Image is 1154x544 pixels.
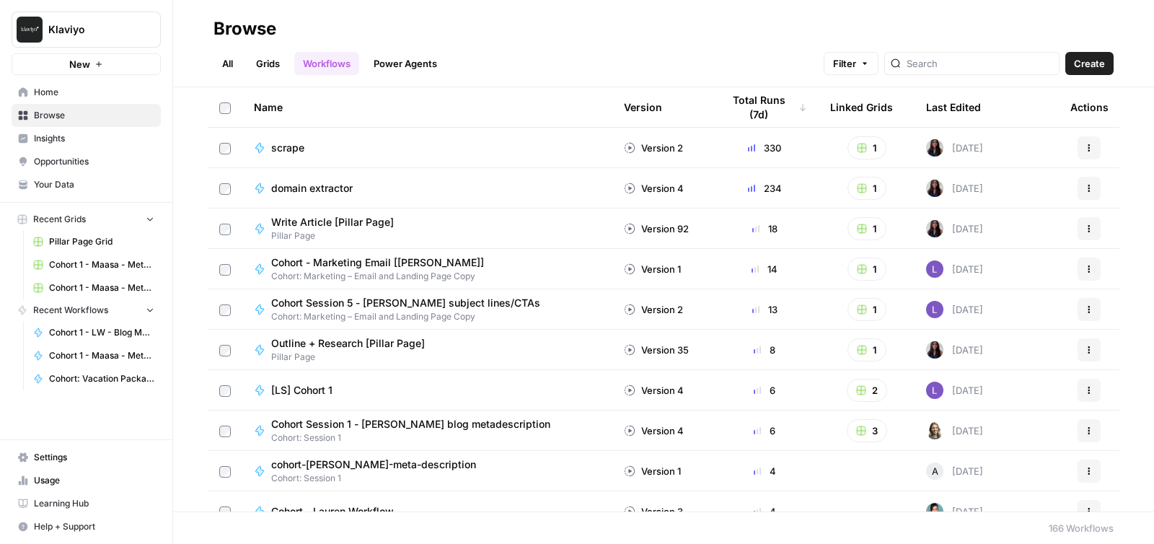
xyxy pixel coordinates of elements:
[926,220,983,237] div: [DATE]
[624,504,683,519] div: Version 3
[926,180,943,197] img: rox323kbkgutb4wcij4krxobkpon
[722,383,807,398] div: 6
[49,281,154,294] span: Cohort 1 - Maasa - Metadescription for blog Grid (1)
[722,262,807,276] div: 14
[33,213,86,226] span: Recent Grids
[34,155,154,168] span: Opportunities
[34,86,154,99] span: Home
[830,87,893,127] div: Linked Grids
[847,379,887,402] button: 2
[624,383,684,398] div: Version 4
[722,221,807,236] div: 18
[34,497,154,510] span: Learning Hub
[33,304,108,317] span: Recent Workflows
[926,139,983,157] div: [DATE]
[254,457,601,485] a: cohort-[PERSON_NAME]-meta-descriptionCohort: Session 1
[12,150,161,173] a: Opportunities
[926,87,981,127] div: Last Edited
[624,181,684,196] div: Version 4
[48,22,136,37] span: Klaviyo
[271,457,476,472] span: cohort-[PERSON_NAME]-meta-description
[833,56,856,71] span: Filter
[254,383,601,398] a: [LS] Cohort 1
[271,141,304,155] span: scrape
[49,372,154,385] span: Cohort: Vacation Package Description ([PERSON_NAME])
[1074,56,1105,71] span: Create
[12,515,161,538] button: Help + Support
[254,296,601,323] a: Cohort Session 5 - [PERSON_NAME] subject lines/CTAsCohort: Marketing – Email and Landing Page Copy
[722,87,807,127] div: Total Runs (7d)
[1065,52,1114,75] button: Create
[213,52,242,75] a: All
[12,446,161,469] a: Settings
[12,127,161,150] a: Insights
[27,367,161,390] a: Cohort: Vacation Package Description ([PERSON_NAME])
[254,417,601,444] a: Cohort Session 1 - [PERSON_NAME] blog metadescriptionCohort: Session 1
[624,262,681,276] div: Version 1
[12,299,161,321] button: Recent Workflows
[926,503,943,520] img: p2ajfkachsjhajltiglpihxvj7qq
[1049,521,1114,535] div: 166 Workflows
[34,109,154,122] span: Browse
[926,260,943,278] img: 3v5gupj0m786yzjvk4tudrexhntl
[847,177,886,200] button: 1
[271,229,405,242] span: Pillar Page
[213,17,276,40] div: Browse
[49,235,154,248] span: Pillar Page Grid
[27,321,161,344] a: Cohort 1 - LW - Blog Meta Description Homework
[294,52,359,75] a: Workflows
[254,336,601,364] a: Outline + Research [Pillar Page]Pillar Page
[17,17,43,43] img: Klaviyo Logo
[847,136,886,159] button: 1
[27,253,161,276] a: Cohort 1 - Maasa - Metadescription for blog Grid
[12,53,161,75] button: New
[69,57,90,71] span: New
[254,181,601,196] a: domain extractor
[847,298,886,321] button: 1
[1070,87,1109,127] div: Actions
[847,338,886,361] button: 1
[722,464,807,478] div: 4
[271,310,552,323] span: Cohort: Marketing – Email and Landing Page Copy
[12,492,161,515] a: Learning Hub
[34,451,154,464] span: Settings
[722,504,807,519] div: 4
[34,178,154,191] span: Your Data
[271,472,488,485] span: Cohort: Session 1
[271,255,484,270] span: Cohort - Marketing Email [[PERSON_NAME]]
[254,87,601,127] div: Name
[824,52,878,75] button: Filter
[271,270,495,283] span: Cohort: Marketing – Email and Landing Page Copy
[49,349,154,362] span: Cohort 1 - Maasa - Metadescription for blog
[27,276,161,299] a: Cohort 1 - Maasa - Metadescription for blog Grid (1)
[926,341,943,359] img: rox323kbkgutb4wcij4krxobkpon
[932,464,938,478] span: A
[624,464,681,478] div: Version 1
[926,422,943,439] img: py6yo7dwv8w8ixlr6w7vmssvagzi
[624,141,683,155] div: Version 2
[847,217,886,240] button: 1
[271,296,540,310] span: Cohort Session 5 - [PERSON_NAME] subject lines/CTAs
[624,343,689,357] div: Version 35
[926,220,943,237] img: rox323kbkgutb4wcij4krxobkpon
[624,424,684,438] div: Version 4
[722,141,807,155] div: 330
[27,344,161,367] a: Cohort 1 - Maasa - Metadescription for blog
[722,424,807,438] div: 6
[49,326,154,339] span: Cohort 1 - LW - Blog Meta Description Homework
[847,258,886,281] button: 1
[722,343,807,357] div: 8
[722,181,807,196] div: 234
[624,221,689,236] div: Version 92
[847,419,887,442] button: 3
[926,382,943,399] img: 3v5gupj0m786yzjvk4tudrexhntl
[926,301,983,318] div: [DATE]
[12,12,161,48] button: Workspace: Klaviyo
[271,215,394,229] span: Write Article [Pillar Page]
[254,215,601,242] a: Write Article [Pillar Page]Pillar Page
[247,52,288,75] a: Grids
[271,383,332,398] span: [LS] Cohort 1
[926,382,983,399] div: [DATE]
[254,255,601,283] a: Cohort - Marketing Email [[PERSON_NAME]]Cohort: Marketing – Email and Landing Page Copy
[271,431,562,444] span: Cohort: Session 1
